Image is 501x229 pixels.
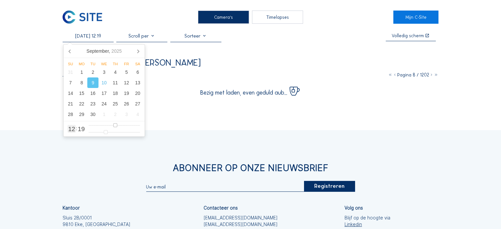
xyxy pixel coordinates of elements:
span: 12 [68,126,75,132]
div: 14 [65,88,76,99]
div: 24 [98,99,110,109]
div: Th [110,62,121,66]
div: September, [84,46,125,56]
div: Mo [76,62,87,66]
span: : [76,126,77,131]
div: Registreren [304,181,355,192]
div: 17 [98,88,110,99]
div: 2 [110,109,121,120]
div: 13 [132,77,143,88]
input: Zoek op datum 󰅀 [63,33,114,39]
div: 4 [132,109,143,120]
div: 3 [98,67,110,77]
div: 9 [87,77,98,88]
a: [EMAIL_ADDRESS][DOMAIN_NAME] [204,215,278,221]
div: Camera 2 [63,71,113,77]
div: 6 [132,67,143,77]
span: Bezig met laden, even geduld aub... [200,90,287,96]
div: 25 [110,99,121,109]
div: 28 [65,109,76,120]
div: 26 [121,99,132,109]
div: Timelapses [252,11,303,24]
div: 19 [121,88,132,99]
div: 20 [132,88,143,99]
div: 22 [76,99,87,109]
div: 29 [76,109,87,120]
div: Tu [87,62,98,66]
div: We [98,62,110,66]
div: 16 [87,88,98,99]
div: 23 [87,99,98,109]
div: 1 [98,109,110,120]
a: C-SITE Logo [63,11,108,24]
div: 3 [121,109,132,120]
div: 10 [98,77,110,88]
div: Su [65,62,76,66]
div: 21 [65,99,76,109]
div: 11 [110,77,121,88]
div: 5 [121,67,132,77]
div: 1 [76,67,87,77]
a: Linkedin [345,221,390,228]
a: Mijn C-Site [393,11,438,24]
div: 27 [132,99,143,109]
div: 30 [87,109,98,120]
i: 2025 [111,48,122,54]
div: Volledig scherm [392,34,424,38]
span: 19 [78,126,85,132]
div: Contacteer ons [204,206,238,211]
div: Abonneer op onze nieuwsbrief [63,163,438,172]
div: 31 [65,67,76,77]
span: Pagina 8 / 1202 [397,72,429,78]
div: Kantoor [63,206,80,211]
div: Sa [132,62,143,66]
div: 18 [110,88,121,99]
div: 2 [87,67,98,77]
div: Aspiravi / BAT0003-[PERSON_NAME] [63,58,201,67]
img: C-SITE Logo [63,11,102,24]
div: 7 [65,77,76,88]
div: 4 [110,67,121,77]
a: [EMAIL_ADDRESS][DOMAIN_NAME] [204,221,278,228]
div: Volg ons [345,206,363,211]
div: Camera's [198,11,249,24]
div: 12 [121,77,132,88]
input: Uw e-mail [146,184,304,189]
div: 15 [76,88,87,99]
div: 8 [76,77,87,88]
div: Fr [121,62,132,66]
